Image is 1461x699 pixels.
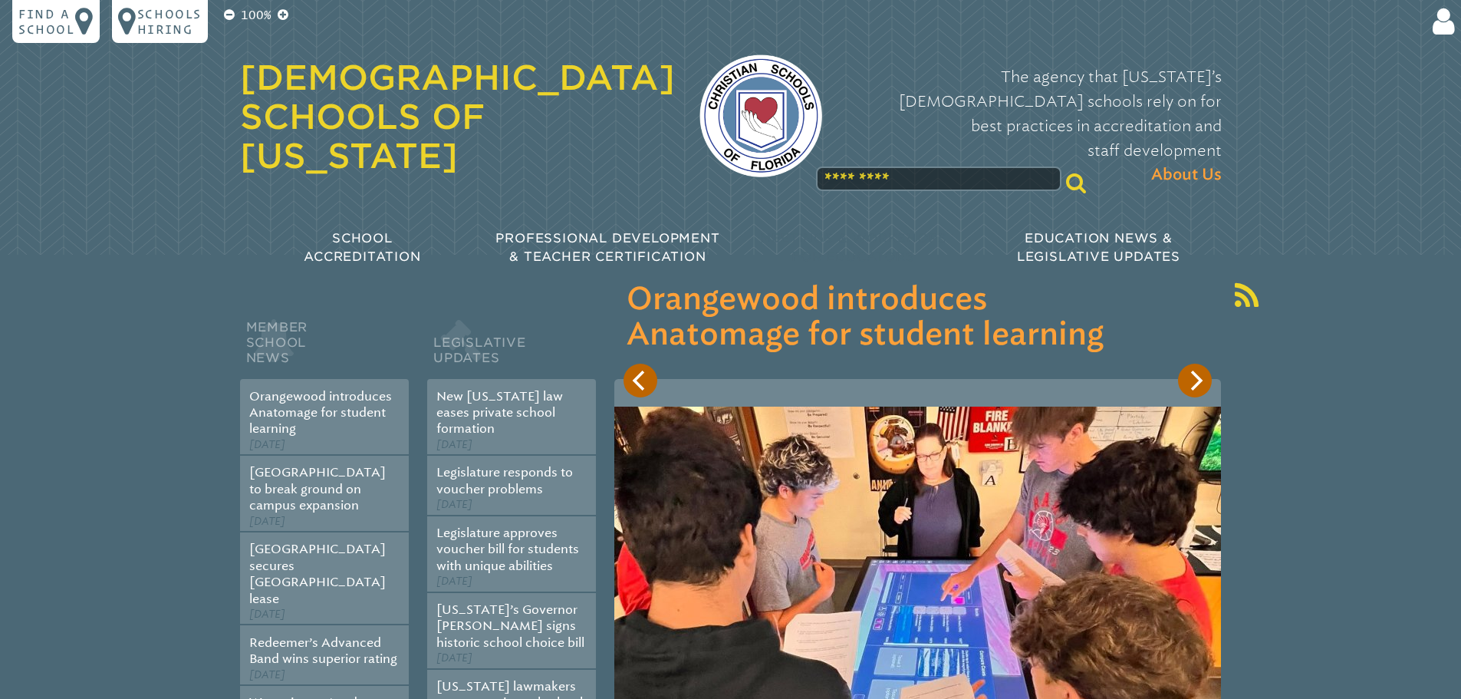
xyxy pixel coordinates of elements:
span: [DATE] [249,608,285,621]
span: About Us [1151,163,1222,187]
p: Find a school [18,6,75,37]
a: Legislature approves voucher bill for students with unique abilities [436,526,579,573]
button: Previous [624,364,657,397]
a: Legislature responds to voucher problems [436,465,573,496]
a: Orangewood introduces Anatomage for student learning [249,389,392,437]
h2: Member School News [240,316,409,379]
span: Professional Development & Teacher Certification [495,231,719,264]
span: Education News & Legislative Updates [1017,231,1180,264]
span: [DATE] [249,438,285,451]
img: csf-logo-web-colors.png [699,54,822,177]
span: [DATE] [436,651,472,664]
span: [DATE] [436,575,472,588]
a: [GEOGRAPHIC_DATA] to break ground on campus expansion [249,465,386,513]
span: [DATE] [249,515,285,528]
p: The agency that [US_STATE]’s [DEMOGRAPHIC_DATA] schools rely on for best practices in accreditati... [847,64,1222,187]
span: [DATE] [436,438,472,451]
span: [DATE] [249,668,285,681]
p: 100% [238,6,275,25]
a: [GEOGRAPHIC_DATA] secures [GEOGRAPHIC_DATA] lease [249,542,386,605]
p: Schools Hiring [137,6,202,37]
a: Redeemer’s Advanced Band wins superior rating [249,635,397,666]
a: [DEMOGRAPHIC_DATA] Schools of [US_STATE] [240,58,675,176]
span: School Accreditation [304,231,420,264]
button: Next [1178,364,1212,397]
h2: Legislative Updates [427,316,596,379]
a: [US_STATE]’s Governor [PERSON_NAME] signs historic school choice bill [436,602,584,650]
span: Meetings & Workshops for Educators [760,231,947,264]
span: [DATE] [436,498,472,511]
h3: Orangewood introduces Anatomage for student learning [627,282,1209,353]
a: New [US_STATE] law eases private school formation [436,389,563,437]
